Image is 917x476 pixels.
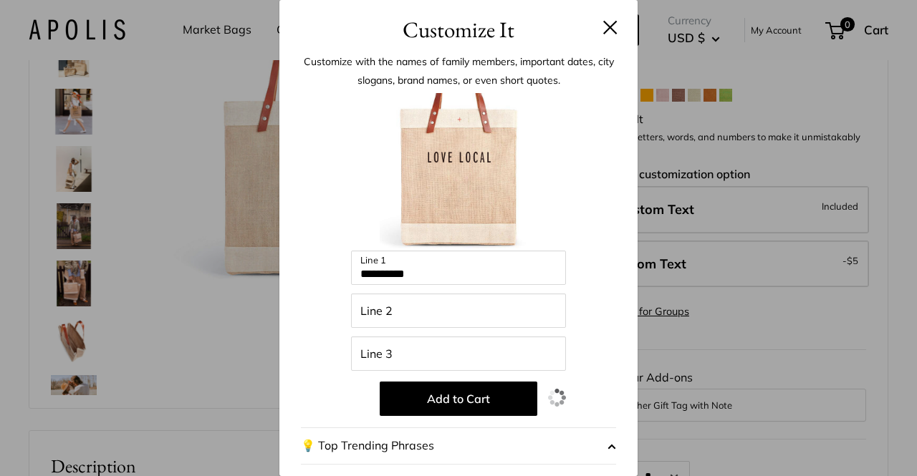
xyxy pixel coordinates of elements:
[301,427,616,465] button: 💡 Top Trending Phrases
[380,382,537,416] button: Add to Cart
[301,13,616,47] h3: Customize It
[301,52,616,89] p: Customize with the names of family members, important dates, city slogans, brand names, or even s...
[548,389,566,407] img: loading.gif
[380,93,537,251] img: customizer-prod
